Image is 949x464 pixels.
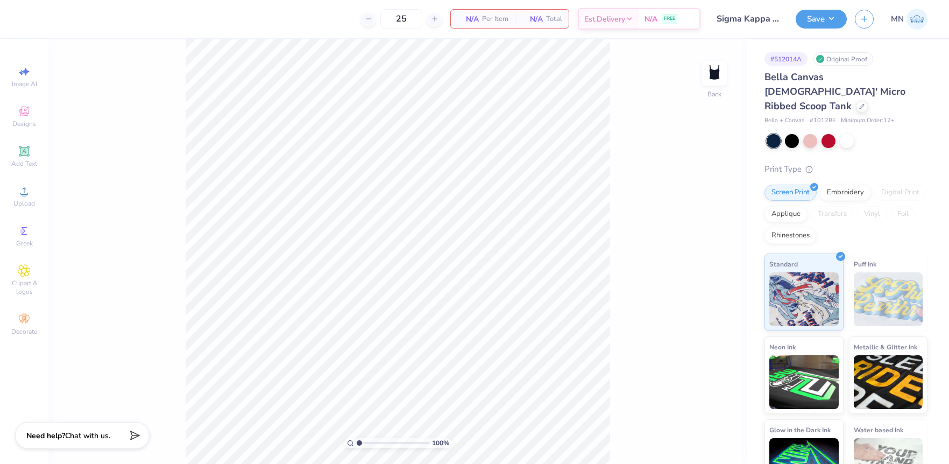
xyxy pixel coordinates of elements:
span: Clipart & logos [5,279,43,296]
span: N/A [645,13,657,25]
span: Bella + Canvas [764,116,804,125]
button: Save [796,10,847,29]
span: N/A [521,13,543,25]
a: MN [891,9,927,30]
div: Applique [764,206,808,222]
span: Per Item [482,13,508,25]
span: Bella Canvas [DEMOGRAPHIC_DATA]' Micro Ribbed Scoop Tank [764,71,905,113]
span: # 1012BE [810,116,835,125]
span: FREE [664,15,675,23]
strong: Need help? [26,431,65,441]
div: Rhinestones [764,228,817,244]
img: Neon Ink [769,355,839,409]
span: Add Text [11,159,37,168]
div: Transfers [811,206,854,222]
div: Vinyl [857,206,887,222]
span: Greek [16,239,33,248]
span: Water based Ink [854,424,903,435]
input: – – [380,9,422,29]
div: Screen Print [764,185,817,201]
span: Upload [13,199,35,208]
img: Back [704,62,725,84]
span: Designs [12,119,36,128]
span: Metallic & Glitter Ink [854,341,917,353]
img: Metallic & Glitter Ink [854,355,923,409]
span: Minimum Order: 12 + [841,116,895,125]
span: 100 % [432,438,449,448]
span: Standard [769,258,798,270]
span: Image AI [12,80,37,88]
div: Embroidery [820,185,871,201]
div: Digital Print [874,185,926,201]
img: Standard [769,272,839,326]
span: Decorate [11,327,37,336]
div: Original Proof [813,52,873,66]
span: Glow in the Dark Ink [769,424,831,435]
div: Back [707,89,721,99]
div: Foil [890,206,916,222]
span: Neon Ink [769,341,796,353]
div: Print Type [764,163,927,175]
span: Est. Delivery [584,13,625,25]
div: # 512014A [764,52,808,66]
input: Untitled Design [709,8,788,30]
span: N/A [457,13,479,25]
img: Mark Navarro [906,9,927,30]
span: Chat with us. [65,431,110,441]
span: Puff Ink [854,258,876,270]
span: Total [546,13,562,25]
span: MN [891,13,904,25]
img: Puff Ink [854,272,923,326]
